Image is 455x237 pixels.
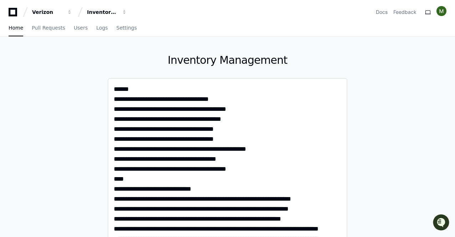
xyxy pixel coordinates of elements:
[116,26,137,30] span: Settings
[393,9,416,16] button: Feedback
[116,20,137,36] a: Settings
[121,55,130,64] button: Start new chat
[108,54,347,67] h1: Inventory Management
[432,213,451,233] iframe: Open customer support
[436,6,446,16] img: ACg8ocISDsZ-2gfF41hmbmRDPVLBxza8eSbPNy9mhaGYDqKMro2MTw=s96-c
[32,20,65,36] a: Pull Requests
[96,20,108,36] a: Logs
[74,26,88,30] span: Users
[32,26,65,30] span: Pull Requests
[29,6,75,19] button: Verizon
[87,9,118,16] div: Inventory Management
[376,9,388,16] a: Docs
[96,26,108,30] span: Logs
[24,60,103,66] div: We're offline, but we'll be back soon!
[9,26,23,30] span: Home
[50,74,86,80] a: Powered byPylon
[32,9,63,16] div: Verizon
[24,53,117,60] div: Start new chat
[7,7,21,21] img: PlayerZero
[7,29,130,40] div: Welcome
[84,6,130,19] button: Inventory Management
[9,20,23,36] a: Home
[74,20,88,36] a: Users
[71,75,86,80] span: Pylon
[7,53,20,66] img: 1756235613930-3d25f9e4-fa56-45dd-b3ad-e072dfbd1548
